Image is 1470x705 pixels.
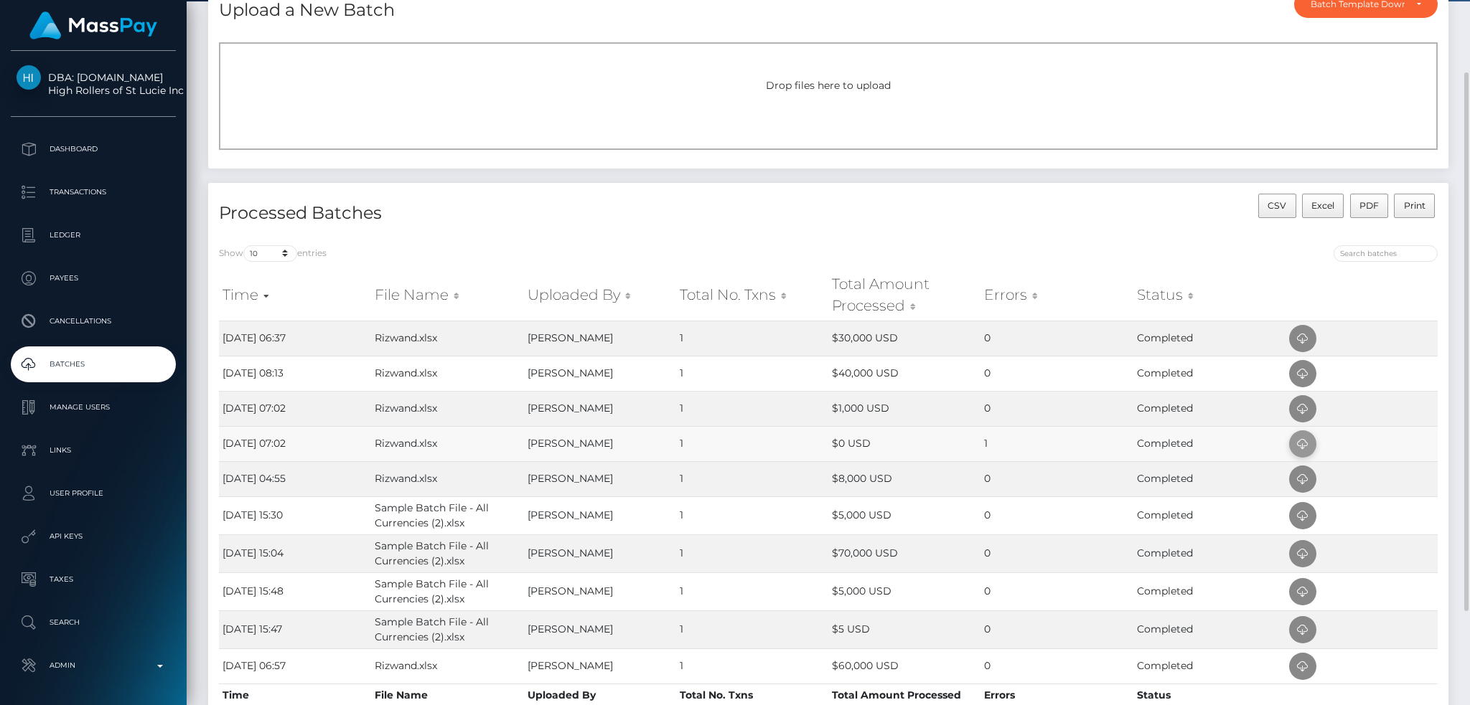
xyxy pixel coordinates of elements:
[219,572,371,610] td: [DATE] 15:48
[11,217,176,253] a: Ledger
[980,321,1133,356] td: 0
[828,356,980,391] td: $40,000 USD
[371,321,523,356] td: Rizwand.xlsx
[524,356,676,391] td: [PERSON_NAME]
[371,426,523,461] td: Rizwand.xlsx
[219,356,371,391] td: [DATE] 08:13
[980,610,1133,648] td: 0
[1133,321,1286,356] td: Completed
[11,389,176,425] a: Manage Users
[11,71,176,97] span: DBA: [DOMAIN_NAME] High Rollers of St Lucie Inc
[524,572,676,610] td: [PERSON_NAME]
[11,131,176,167] a: Dashboard
[828,648,980,683] td: $60,000 USD
[828,461,980,496] td: $8,000 USD
[29,11,157,39] img: MassPay Logo
[219,201,818,226] h4: Processed Batches
[17,181,170,203] p: Transactions
[11,432,176,468] a: Links
[11,648,176,683] a: Admin
[17,311,170,332] p: Cancellations
[524,321,676,356] td: [PERSON_NAME]
[11,519,176,554] a: API Keys
[243,245,297,262] select: Showentries
[1133,610,1286,648] td: Completed
[1359,200,1379,211] span: PDF
[980,648,1133,683] td: 0
[980,496,1133,534] td: 0
[1133,356,1286,391] td: Completed
[371,496,523,534] td: Sample Batch File - All Currencies (2).xlsx
[766,79,891,92] span: Drop files here to upload
[17,138,170,160] p: Dashboard
[524,391,676,426] td: [PERSON_NAME]
[1133,534,1286,572] td: Completed
[17,440,170,461] p: Links
[219,496,371,534] td: [DATE] 15:30
[17,526,170,547] p: API Keys
[828,572,980,610] td: $5,000 USD
[371,391,523,426] td: Rizwand.xlsx
[371,572,523,610] td: Sample Batch File - All Currencies (2).xlsx
[17,483,170,504] p: User Profile
[11,174,176,210] a: Transactions
[17,268,170,289] p: Payees
[524,610,676,648] td: [PERSON_NAME]
[676,572,828,610] td: 1
[1133,461,1286,496] td: Completed
[828,270,980,321] th: Total Amount Processed: activate to sort column ascending
[980,391,1133,426] td: 0
[980,534,1133,572] td: 0
[676,426,828,461] td: 1
[980,572,1133,610] td: 0
[11,346,176,382] a: Batches
[219,461,371,496] td: [DATE] 04:55
[371,610,523,648] td: Sample Batch File - All Currencies (2).xlsx
[17,65,41,90] img: High Rollers of St Lucie Inc
[828,321,980,356] td: $30,000 USD
[11,562,176,597] a: Taxes
[676,391,828,426] td: 1
[980,356,1133,391] td: 0
[676,534,828,572] td: 1
[828,610,980,648] td: $5 USD
[11,303,176,339] a: Cancellations
[219,321,371,356] td: [DATE] 06:37
[676,648,828,683] td: 1
[219,426,371,461] td: [DATE] 07:02
[524,461,676,496] td: [PERSON_NAME]
[828,426,980,461] td: $0 USD
[371,356,523,391] td: Rizwand.xlsx
[1268,200,1286,211] span: CSV
[1302,194,1344,218] button: Excel
[1311,200,1334,211] span: Excel
[1133,572,1286,610] td: Completed
[524,270,676,321] th: Uploaded By: activate to sort column ascending
[11,475,176,511] a: User Profile
[524,496,676,534] td: [PERSON_NAME]
[524,534,676,572] td: [PERSON_NAME]
[11,260,176,296] a: Payees
[676,356,828,391] td: 1
[17,612,170,633] p: Search
[524,426,676,461] td: [PERSON_NAME]
[676,496,828,534] td: 1
[371,461,523,496] td: Rizwand.xlsx
[371,648,523,683] td: Rizwand.xlsx
[676,270,828,321] th: Total No. Txns: activate to sort column ascending
[1133,426,1286,461] td: Completed
[17,655,170,676] p: Admin
[1350,194,1389,218] button: PDF
[219,270,371,321] th: Time: activate to sort column ascending
[11,605,176,640] a: Search
[828,391,980,426] td: $1,000 USD
[1258,194,1296,218] button: CSV
[219,245,327,262] label: Show entries
[676,321,828,356] td: 1
[371,270,523,321] th: File Name: activate to sort column ascending
[676,461,828,496] td: 1
[17,397,170,418] p: Manage Users
[1133,648,1286,683] td: Completed
[1394,194,1435,218] button: Print
[828,534,980,572] td: $70,000 USD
